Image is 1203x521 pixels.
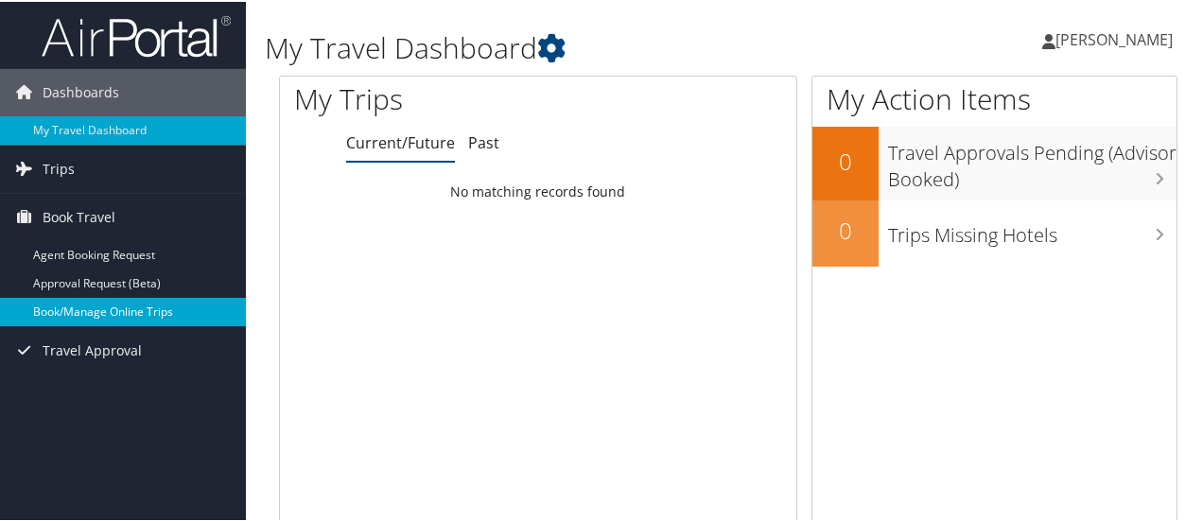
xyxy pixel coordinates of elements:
[43,192,115,239] span: Book Travel
[346,130,455,151] a: Current/Future
[280,173,796,207] td: No matching records found
[468,130,499,151] a: Past
[812,213,879,245] h2: 0
[812,125,1177,198] a: 0Travel Approvals Pending (Advisor Booked)
[43,67,119,114] span: Dashboards
[294,78,567,117] h1: My Trips
[812,144,879,176] h2: 0
[43,325,142,373] span: Travel Approval
[812,199,1177,265] a: 0Trips Missing Hotels
[812,78,1177,117] h1: My Action Items
[265,26,882,66] h1: My Travel Dashboard
[1055,27,1173,48] span: [PERSON_NAME]
[42,12,231,57] img: airportal-logo.png
[1042,9,1192,66] a: [PERSON_NAME]
[43,144,75,191] span: Trips
[888,129,1177,191] h3: Travel Approvals Pending (Advisor Booked)
[888,211,1177,247] h3: Trips Missing Hotels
